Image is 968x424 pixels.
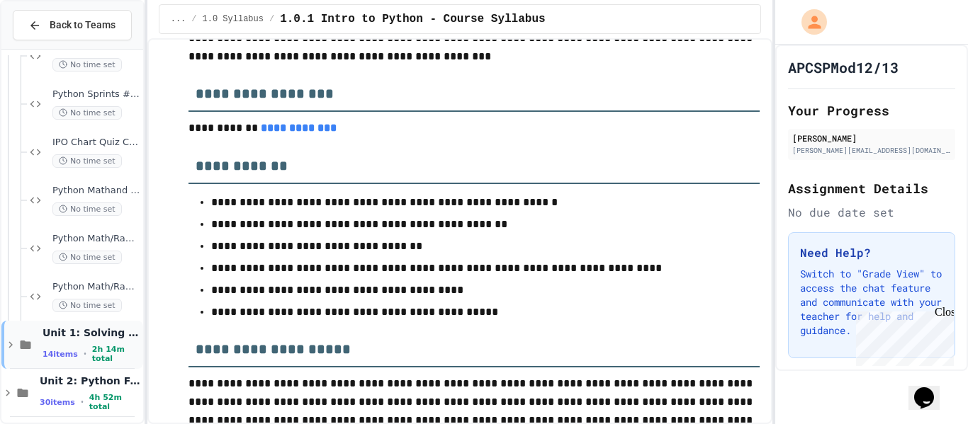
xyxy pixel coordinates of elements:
span: 1.0.1 Intro to Python - Course Syllabus [280,11,545,28]
span: No time set [52,202,122,216]
span: Unit 1: Solving Problems in Computer Science [43,326,140,339]
span: 2h 14m total [92,345,140,363]
h1: APCSPMod12/13 [788,57,899,77]
iframe: chat widget [850,306,954,366]
span: Python Math/Random Modules 2B: [52,233,140,245]
span: Unit 2: Python Fundamentals [40,374,140,387]
span: No time set [52,299,122,312]
div: [PERSON_NAME][EMAIL_ADDRESS][DOMAIN_NAME] [792,145,951,156]
div: [PERSON_NAME] [792,132,951,144]
span: No time set [52,154,122,168]
span: / [191,13,196,25]
span: ... [171,13,186,25]
button: Back to Teams [13,10,132,40]
div: No due date set [788,204,955,221]
span: No time set [52,251,122,264]
span: • [84,348,86,360]
span: Python Math/Random Modules 2C [52,281,140,293]
h3: Need Help? [800,244,943,261]
span: Python Mathand Random Module 2A [52,185,140,197]
iframe: chat widget [908,367,954,410]
h2: Your Progress [788,101,955,120]
span: Python Sprints #1c [52,88,140,101]
span: 4h 52m total [89,393,140,411]
span: 14 items [43,350,78,359]
div: Chat with us now!Close [6,6,98,90]
div: My Account [787,6,831,38]
span: No time set [52,106,122,120]
span: IPO Chart Quiz Coded in Python [52,137,140,149]
span: No time set [52,58,122,71]
span: 1.0 Syllabus [203,13,264,25]
h2: Assignment Details [788,178,955,198]
span: / [269,13,274,25]
span: Back to Teams [50,18,116,33]
span: • [81,396,84,408]
p: Switch to "Grade View" to access the chat feature and communicate with your teacher for help and ... [800,267,943,338]
span: 30 items [40,398,75,407]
